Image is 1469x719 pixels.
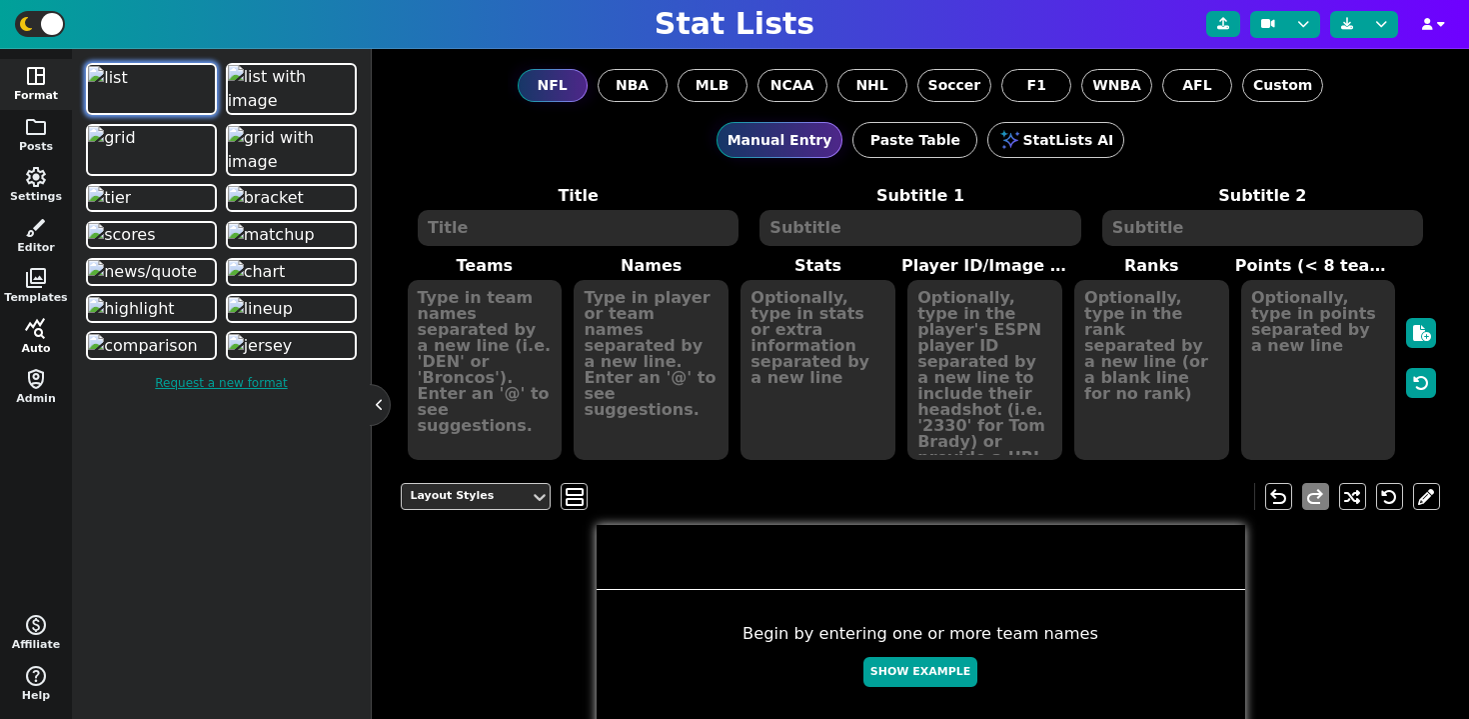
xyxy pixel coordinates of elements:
span: F1 [1027,75,1046,96]
button: Paste Table [852,122,977,158]
h1: Stat Lists [655,6,814,42]
span: NFL [537,75,567,96]
img: scores [88,223,155,247]
label: Stats [734,254,901,278]
label: Names [568,254,734,278]
span: undo [1266,485,1290,509]
span: Soccer [928,75,981,96]
img: matchup [228,223,315,247]
span: NBA [616,75,649,96]
span: MLB [696,75,730,96]
label: Points (< 8 teams) [1235,254,1402,278]
span: shield_person [24,367,48,391]
span: help [24,664,48,688]
span: Custom [1253,75,1312,96]
img: grid [88,126,135,150]
span: brush [24,216,48,240]
button: Manual Entry [717,122,843,158]
img: grid with image [228,126,355,174]
span: WNBA [1092,75,1141,96]
img: jersey [228,334,293,358]
button: undo [1265,483,1292,510]
label: Subtitle 1 [749,184,1091,208]
img: comparison [88,334,197,358]
img: lineup [228,297,293,321]
button: redo [1302,483,1329,510]
span: photo_library [24,266,48,290]
span: monetization_on [24,613,48,637]
a: Request a new format [82,364,361,402]
img: news/quote [88,260,197,284]
img: chart [228,260,286,284]
label: Subtitle 2 [1091,184,1433,208]
button: Show Example [863,657,977,688]
span: NHL [855,75,887,96]
span: folder [24,115,48,139]
span: AFL [1182,75,1211,96]
span: query_stats [24,317,48,341]
label: Ranks [1068,254,1235,278]
span: space_dashboard [24,64,48,88]
img: bracket [228,186,304,210]
img: list [88,66,128,90]
button: StatLists AI [987,122,1124,158]
label: Player ID/Image URL [901,254,1068,278]
label: Teams [401,254,568,278]
label: Title [407,184,748,208]
img: list with image [228,65,355,113]
div: Layout Styles [410,488,522,505]
img: highlight [88,297,174,321]
img: tier [88,186,131,210]
div: Begin by entering one or more team names [597,622,1245,697]
span: NCAA [770,75,814,96]
span: redo [1303,485,1327,509]
span: settings [24,165,48,189]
